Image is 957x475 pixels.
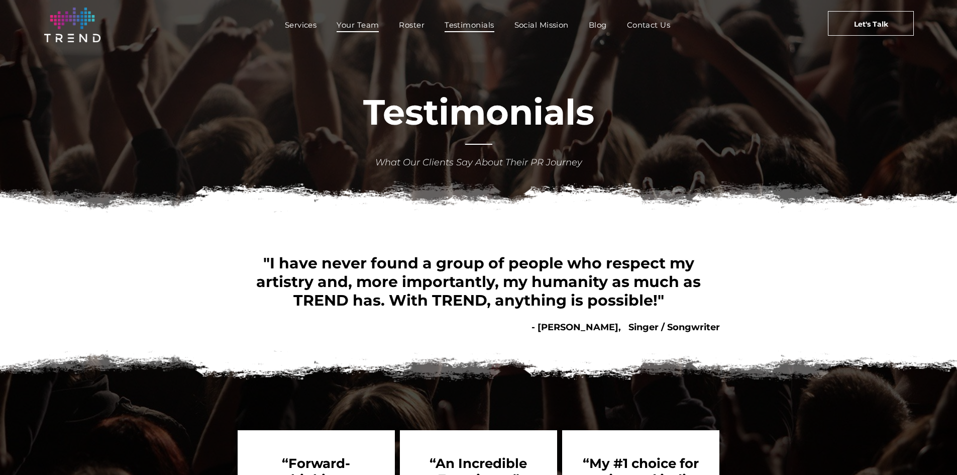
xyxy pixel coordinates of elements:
img: logo [44,8,100,42]
a: Services [275,18,327,32]
a: Social Mission [504,18,579,32]
div: What Our Clients Say About Their PR Journey [331,156,627,169]
span: "I have never found a group of people who respect my artistry and, more importantly, my humanity ... [256,254,701,310]
b: - [PERSON_NAME], Singer / Songwriter [531,322,720,333]
span: Let's Talk [854,12,888,37]
a: Blog [579,18,617,32]
a: Your Team [327,18,389,32]
a: Roster [389,18,435,32]
font: Testimonials [363,90,594,134]
a: Contact Us [617,18,681,32]
a: Testimonials [435,18,504,32]
iframe: Chat Widget [776,358,957,475]
span: Your Team [337,18,379,32]
a: Let's Talk [828,11,914,36]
